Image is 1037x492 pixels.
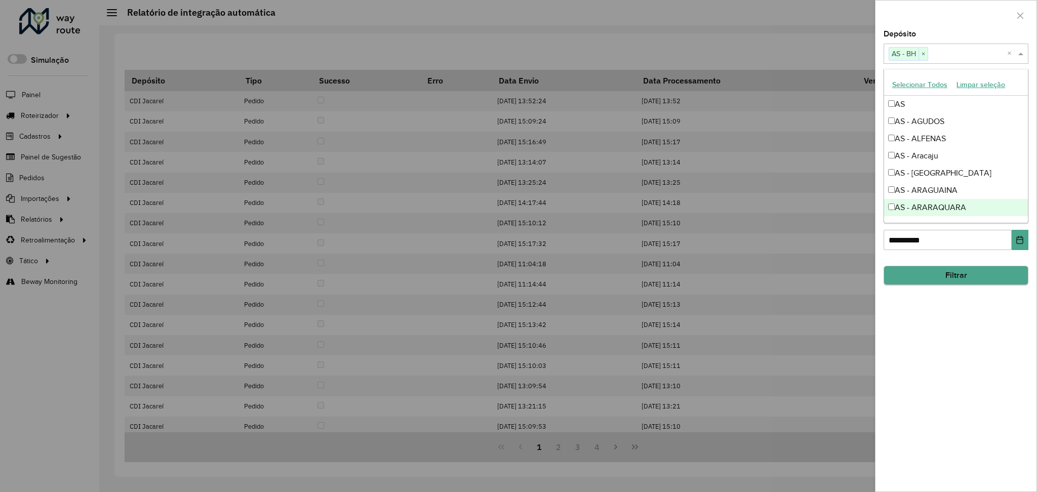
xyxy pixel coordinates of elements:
[884,199,1028,216] div: AS - ARARAQUARA
[884,182,1028,199] div: AS - ARAGUAINA
[1007,48,1016,60] span: Clear all
[884,216,1028,233] div: AS - AS Minas
[884,113,1028,130] div: AS - AGUDOS
[884,147,1028,165] div: AS - Aracaju
[888,77,952,93] button: Selecionar Todos
[884,69,1028,223] ng-dropdown-panel: Options list
[884,28,916,40] label: Depósito
[919,48,928,60] span: ×
[884,266,1028,285] button: Filtrar
[889,48,919,60] span: AS - BH
[884,165,1028,182] div: AS - [GEOGRAPHIC_DATA]
[952,77,1010,93] button: Limpar seleção
[884,96,1028,113] div: AS
[1012,230,1028,250] button: Choose Date
[884,130,1028,147] div: AS - ALFENAS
